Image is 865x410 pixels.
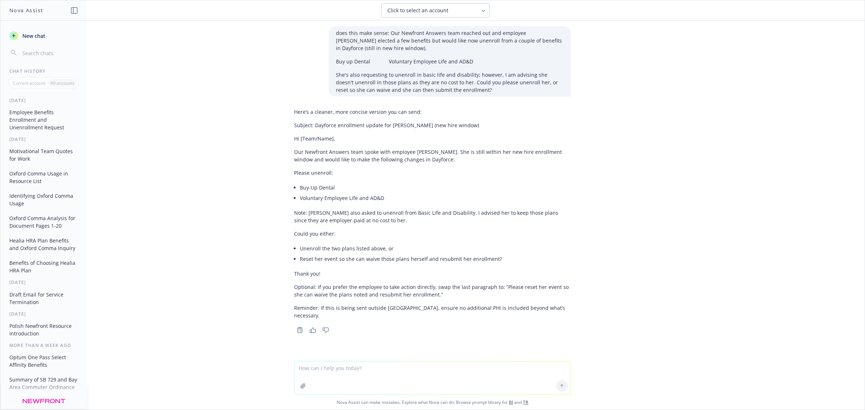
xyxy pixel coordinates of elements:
button: Oxford Comma Analysis for Document Pages 1-20 [6,212,81,232]
div: [DATE] [1,311,87,317]
span: New chat [21,32,45,40]
button: Draft Email for Service Termination [6,289,81,308]
div: [DATE] [1,97,87,103]
button: Optum One Pass Select Affinity Benefits [6,351,81,371]
button: Click to select an account [381,3,489,18]
button: Summary of SB 729 and Bay Area Commuter Ordinance [6,374,81,393]
button: Employee Benefits Enrollment and Unenrollment Request [6,106,81,133]
button: Identifying Oxford Comma Usage [6,190,81,209]
p: Our Newfront Answers team spoke with employee [PERSON_NAME]. She is still within her new hire enr... [294,148,571,163]
button: Motivational Team Quotes for Work [6,145,81,165]
svg: Copy to clipboard [297,327,303,333]
p: Could you either: [294,230,571,237]
button: New chat [6,29,81,42]
a: TR [523,399,528,405]
p: Optional: If you prefer the employee to take action directly, swap the last paragraph to: “Please... [294,283,571,298]
a: BI [509,399,513,405]
input: Search chats [21,48,78,58]
h1: Nova Assist [9,6,43,14]
li: Buy-Up Dental [300,182,571,193]
p: Reminder: If this is being sent outside [GEOGRAPHIC_DATA], ensure no additional PHI is included b... [294,304,571,319]
p: Hi [Team/Name], [294,135,571,142]
li: Voluntary Employee Life and AD&D [300,193,571,203]
p: She's also requesting to unenroll in basic life and disability; however, I am advising she doesn'... [336,71,564,94]
div: More than a week ago [1,342,87,348]
p: Thank you! [294,270,571,277]
p: Current account [13,80,45,86]
button: Thumbs down [320,325,332,335]
button: Healia HRA Plan Benefits and Oxford Comma Inquiry [6,235,81,254]
li: Reset her event so she can waive those plans herself and resubmit her enrollment? [300,254,571,264]
li: Unenroll the two plans listed above, or [300,243,571,254]
div: [DATE] [1,136,87,142]
p: does this make sense: Our Newfront Answers team reached out and employee [PERSON_NAME] elected a ... [336,29,564,52]
button: Benefits of Choosing Healia HRA Plan [6,257,81,276]
span: Click to select an account [387,7,448,14]
div: Chat History [1,68,87,74]
button: Polish Newfront Resource Introduction [6,320,81,339]
div: [DATE] [1,279,87,285]
button: Oxford Comma Usage in Resource List [6,168,81,187]
p: Subject: Dayforce enrollment update for [PERSON_NAME] (new hire window) [294,121,571,129]
p: Note: [PERSON_NAME] also asked to unenroll from Basic Life and Disability. I advised her to keep ... [294,209,571,224]
p: Here’s a cleaner, more concise version you can send: [294,108,571,116]
p: Please unenroll: [294,169,571,177]
p: All accounts [50,80,75,86]
p: Buy up Dental Voluntary Employee Life and AD&D [336,58,564,65]
span: Nova Assist can make mistakes. Explore what Nova can do: Browse prompt library for and [3,395,862,410]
